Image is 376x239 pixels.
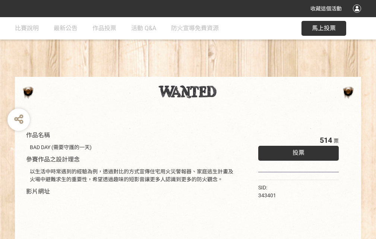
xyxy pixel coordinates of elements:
span: 活動 Q&A [131,25,156,32]
span: 馬上投票 [312,25,336,32]
span: 防火宣導免費資源 [171,25,219,32]
span: 投票 [293,149,304,156]
a: 防火宣導免費資源 [171,17,219,40]
span: 影片網址 [26,188,50,195]
button: 馬上投票 [301,21,346,36]
span: 比賽說明 [15,25,39,32]
a: 最新公告 [54,17,78,40]
span: 作品投票 [92,25,116,32]
span: 最新公告 [54,25,78,32]
a: 比賽說明 [15,17,39,40]
div: 以生活中時常遇到的經驗為例，透過對比的方式宣傳住宅用火災警報器、家庭逃生計畫及火場中避難求生的重要性，希望透過趣味的短影音讓更多人認識到更多的防火觀念。 [30,168,236,183]
a: 活動 Q&A [131,17,156,40]
span: 參賽作品之設計理念 [26,156,80,163]
span: 票 [334,138,339,144]
span: 作品名稱 [26,132,50,139]
span: 收藏這個活動 [310,6,342,12]
span: 514 [320,136,332,145]
iframe: Facebook Share [278,184,315,191]
div: BAD DAY (需要守護的一天) [30,144,236,151]
a: 作品投票 [92,17,116,40]
span: SID: 343401 [258,185,276,198]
